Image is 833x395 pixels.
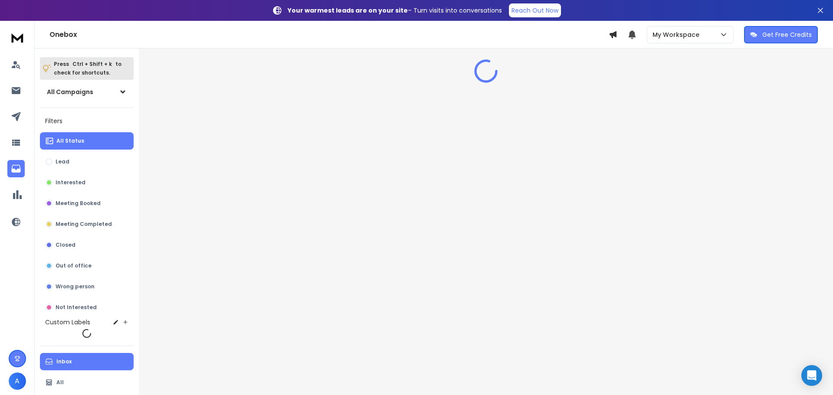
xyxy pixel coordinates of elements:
[509,3,561,17] a: Reach Out Now
[40,195,134,212] button: Meeting Booked
[40,374,134,391] button: All
[56,283,95,290] p: Wrong person
[54,60,121,77] p: Press to check for shortcuts.
[9,372,26,390] button: A
[40,278,134,295] button: Wrong person
[762,30,812,39] p: Get Free Credits
[288,6,502,15] p: – Turn visits into conversations
[9,29,26,46] img: logo
[40,174,134,191] button: Interested
[56,200,101,207] p: Meeting Booked
[288,6,408,15] strong: Your warmest leads are on your site
[56,179,85,186] p: Interested
[40,215,134,233] button: Meeting Completed
[40,257,134,274] button: Out of office
[56,358,72,365] p: Inbox
[40,153,134,170] button: Lead
[47,88,93,96] h1: All Campaigns
[56,242,75,248] p: Closed
[56,304,97,311] p: Not Interested
[56,158,69,165] p: Lead
[45,318,90,326] h3: Custom Labels
[56,379,64,386] p: All
[653,30,703,39] p: My Workspace
[744,26,818,43] button: Get Free Credits
[512,6,558,15] p: Reach Out Now
[40,353,134,370] button: Inbox
[71,59,113,69] span: Ctrl + Shift + k
[49,29,609,40] h1: Onebox
[40,299,134,316] button: Not Interested
[40,132,134,150] button: All Status
[40,115,134,127] h3: Filters
[40,236,134,254] button: Closed
[56,137,84,144] p: All Status
[40,83,134,101] button: All Campaigns
[56,221,112,228] p: Meeting Completed
[801,365,822,386] div: Open Intercom Messenger
[56,262,92,269] p: Out of office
